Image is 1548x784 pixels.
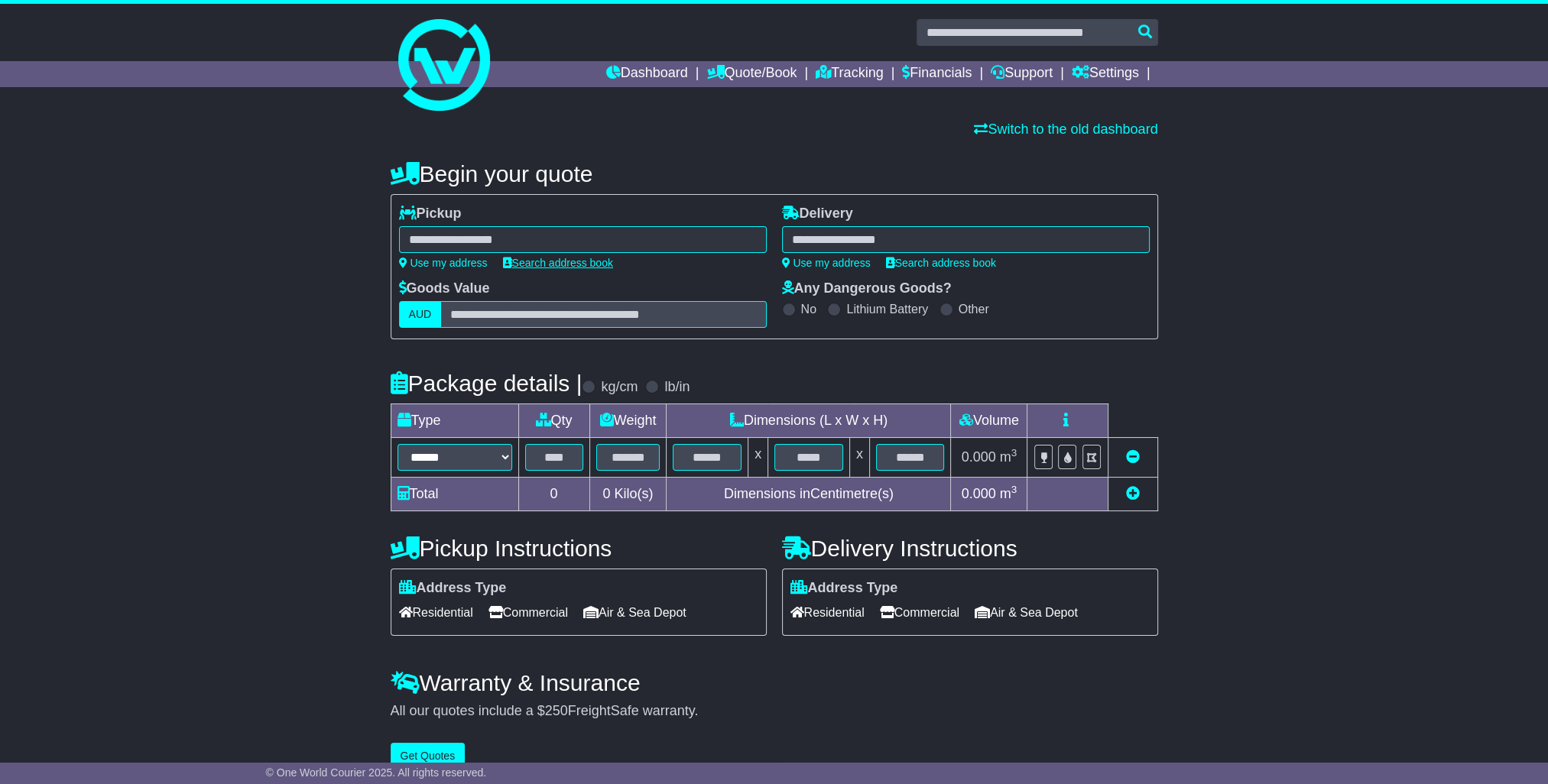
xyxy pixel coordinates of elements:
span: Commercial [488,601,568,624]
span: m [1000,486,1017,501]
h4: Begin your quote [391,161,1158,186]
a: Remove this item [1126,449,1140,465]
span: 0.000 [962,449,996,465]
label: Lithium Battery [846,302,928,316]
span: m [1000,449,1017,465]
a: Add new item [1126,486,1140,501]
label: Any Dangerous Goods? [782,280,952,297]
span: 250 [545,703,568,718]
sup: 3 [1011,484,1017,495]
div: All our quotes include a $ FreightSafe warranty. [391,703,1158,720]
a: Tracking [816,61,883,87]
td: Type [391,404,518,438]
td: Dimensions (L x W x H) [667,404,951,438]
span: 0.000 [962,486,996,501]
td: Weight [589,404,667,438]
a: Settings [1072,61,1139,87]
label: AUD [399,301,442,328]
a: Financials [902,61,972,87]
span: Air & Sea Depot [975,601,1078,624]
h4: Package details | [391,371,583,396]
h4: Delivery Instructions [782,536,1158,561]
label: Delivery [782,206,853,222]
label: Pickup [399,206,462,222]
a: Support [991,61,1053,87]
td: Dimensions in Centimetre(s) [667,478,951,511]
a: Switch to the old dashboard [974,121,1157,137]
label: Other [959,302,989,316]
span: Residential [399,601,473,624]
span: 0 [602,486,610,501]
span: © One World Courier 2025. All rights reserved. [266,766,487,779]
span: Commercial [880,601,959,624]
label: kg/cm [601,379,638,396]
button: Get Quotes [391,743,466,769]
label: Address Type [790,580,898,597]
a: Use my address [782,257,871,269]
label: Address Type [399,580,507,597]
label: No [801,302,816,316]
span: Residential [790,601,865,624]
td: x [849,438,869,478]
a: Search address book [886,257,996,269]
td: x [748,438,768,478]
td: 0 [518,478,589,511]
td: Kilo(s) [589,478,667,511]
a: Quote/Book [706,61,797,87]
span: Air & Sea Depot [583,601,686,624]
a: Dashboard [606,61,688,87]
h4: Pickup Instructions [391,536,767,561]
a: Use my address [399,257,488,269]
sup: 3 [1011,447,1017,458]
td: Volume [951,404,1027,438]
label: lb/in [664,379,690,396]
h4: Warranty & Insurance [391,670,1158,695]
label: Goods Value [399,280,490,297]
td: Qty [518,404,589,438]
a: Search address book [503,257,613,269]
td: Total [391,478,518,511]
